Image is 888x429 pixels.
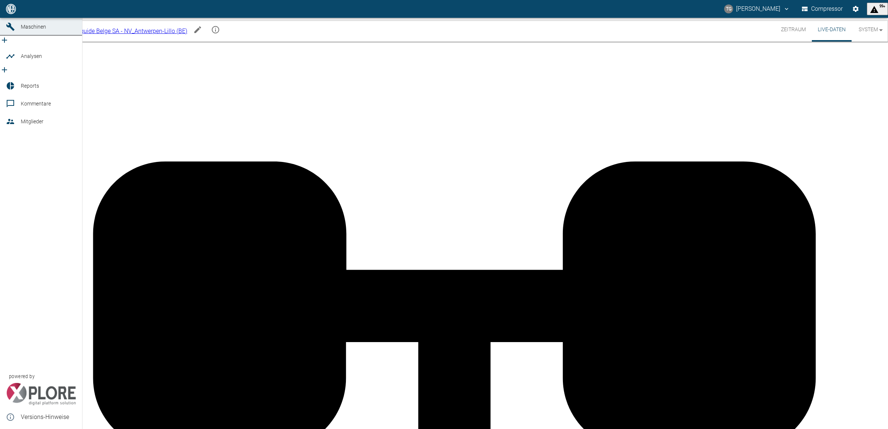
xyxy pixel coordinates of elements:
[800,2,845,16] button: Compressor
[775,18,812,42] button: Zeitraum
[26,27,187,35] a: 908000047_Air Liquide Belge SA - NV_Antwerpen-Lillo (BE)
[190,22,205,37] button: Machine bearbeiten
[9,373,35,380] span: powered by
[21,83,39,89] span: Reports
[21,101,51,107] span: Kommentare
[5,4,17,14] img: logo
[852,18,885,42] button: System
[35,27,187,35] span: 908000047_Air Liquide Belge SA - NV_Antwerpen-Lillo (BE)
[21,413,76,422] span: Versions-Hinweise
[21,24,46,30] span: Maschinen
[724,4,733,13] div: TG
[208,22,223,37] button: mission info
[879,4,885,14] span: 99+
[723,2,791,16] button: thomas.gregoir@neuman-esser.com
[21,53,42,59] span: Analysen
[6,383,76,405] img: Xplore Logo
[812,18,852,42] button: Live-Daten
[849,2,862,16] button: Einstellungen
[21,118,43,124] span: Mitglieder
[867,3,888,15] button: displayAlerts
